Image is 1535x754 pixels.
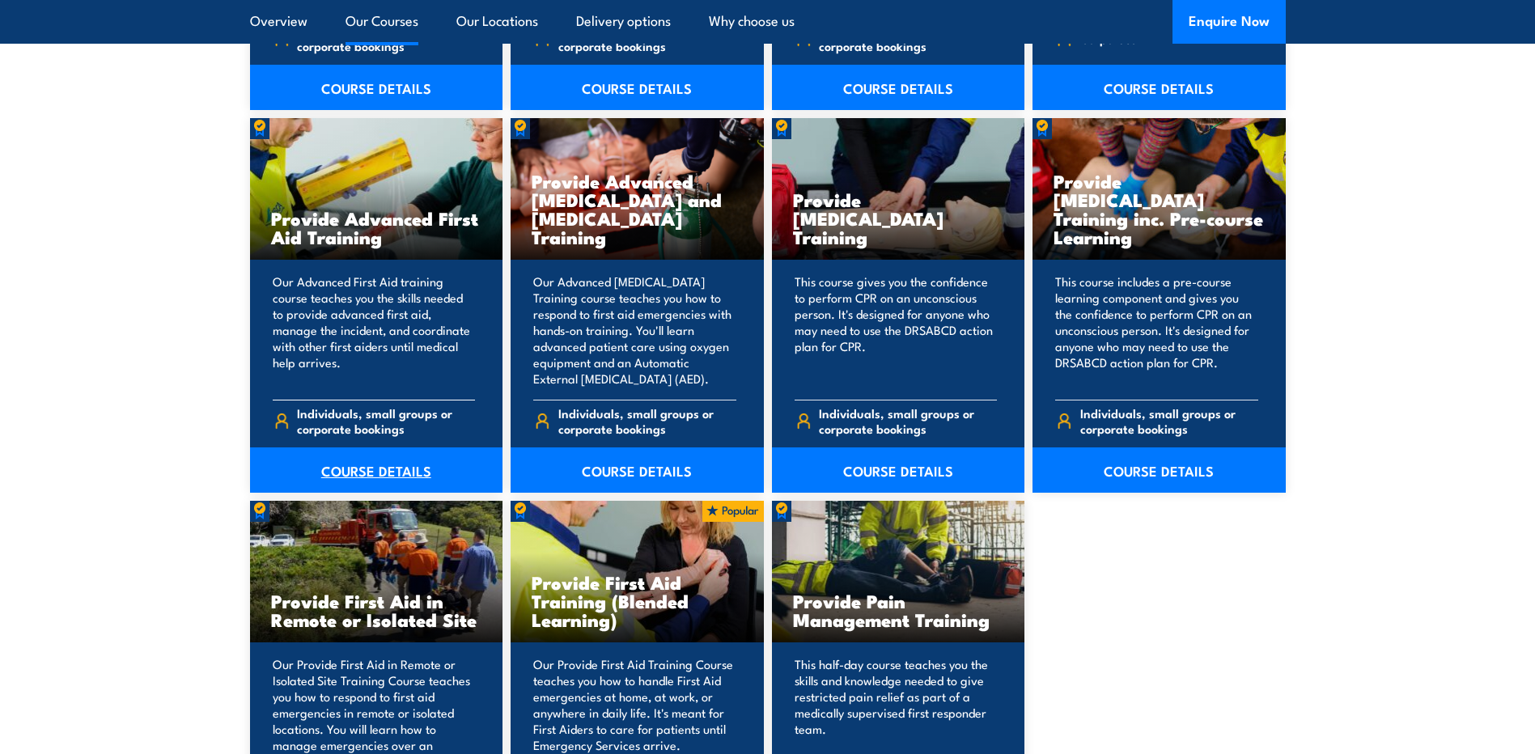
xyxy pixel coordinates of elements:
[1054,172,1265,246] h3: Provide [MEDICAL_DATA] Training inc. Pre-course Learning
[1080,405,1258,436] span: Individuals, small groups or corporate bookings
[772,65,1025,110] a: COURSE DETAILS
[793,190,1004,246] h3: Provide [MEDICAL_DATA] Training
[819,23,997,53] span: Individuals, small groups or corporate bookings
[271,591,482,629] h3: Provide First Aid in Remote or Isolated Site
[532,172,743,246] h3: Provide Advanced [MEDICAL_DATA] and [MEDICAL_DATA] Training
[273,273,476,387] p: Our Advanced First Aid training course teaches you the skills needed to provide advanced first ai...
[1033,447,1286,493] a: COURSE DETAILS
[795,273,998,387] p: This course gives you the confidence to perform CPR on an unconscious person. It's designed for a...
[532,573,743,629] h3: Provide First Aid Training (Blended Learning)
[511,447,764,493] a: COURSE DETAILS
[271,209,482,246] h3: Provide Advanced First Aid Training
[1055,273,1258,387] p: This course includes a pre-course learning component and gives you the confidence to perform CPR ...
[793,591,1004,629] h3: Provide Pain Management Training
[250,65,503,110] a: COURSE DETAILS
[533,273,736,387] p: Our Advanced [MEDICAL_DATA] Training course teaches you how to respond to first aid emergencies w...
[772,447,1025,493] a: COURSE DETAILS
[297,405,475,436] span: Individuals, small groups or corporate bookings
[819,405,997,436] span: Individuals, small groups or corporate bookings
[1033,65,1286,110] a: COURSE DETAILS
[250,447,503,493] a: COURSE DETAILS
[511,65,764,110] a: COURSE DETAILS
[558,23,736,53] span: Individuals, small groups or corporate bookings
[558,405,736,436] span: Individuals, small groups or corporate bookings
[297,23,475,53] span: Individuals, small groups or corporate bookings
